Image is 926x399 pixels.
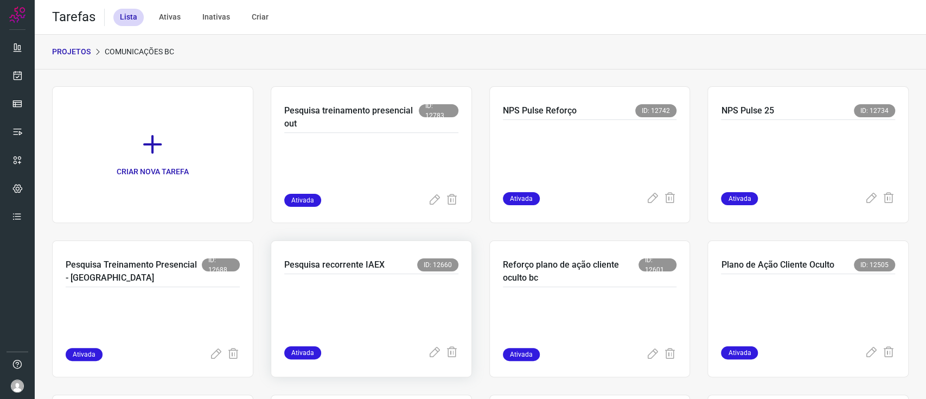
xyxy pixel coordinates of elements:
[721,346,758,359] span: Ativada
[419,104,458,117] span: ID: 12783
[854,258,895,271] span: ID: 12505
[854,104,895,117] span: ID: 12734
[284,258,385,271] p: Pesquisa recorrente IAEX
[9,7,25,23] img: Logo
[721,192,758,205] span: Ativada
[721,104,774,117] p: NPS Pulse 25
[113,9,144,26] div: Lista
[11,379,24,392] img: avatar-user-boy.jpg
[66,258,202,284] p: Pesquisa Treinamento Presencial - [GEOGRAPHIC_DATA]
[284,194,321,207] span: Ativada
[152,9,187,26] div: Ativas
[66,348,103,361] span: Ativada
[117,166,189,178] p: CRIAR NOVA TAREFA
[245,9,275,26] div: Criar
[503,258,639,284] p: Reforço plano de ação cliente oculto bc
[721,258,834,271] p: Plano de Ação Cliente Oculto
[284,104,419,130] p: Pesquisa treinamento presencial out
[417,258,458,271] span: ID: 12660
[105,46,174,58] p: Comunicações BC
[52,46,91,58] p: PROJETOS
[202,258,240,271] span: ID: 12688
[196,9,237,26] div: Inativas
[503,348,540,361] span: Ativada
[284,346,321,359] span: Ativada
[52,86,253,223] a: CRIAR NOVA TAREFA
[638,258,676,271] span: ID: 12601
[503,192,540,205] span: Ativada
[635,104,676,117] span: ID: 12742
[52,9,95,25] h2: Tarefas
[503,104,577,117] p: NPS Pulse Reforço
